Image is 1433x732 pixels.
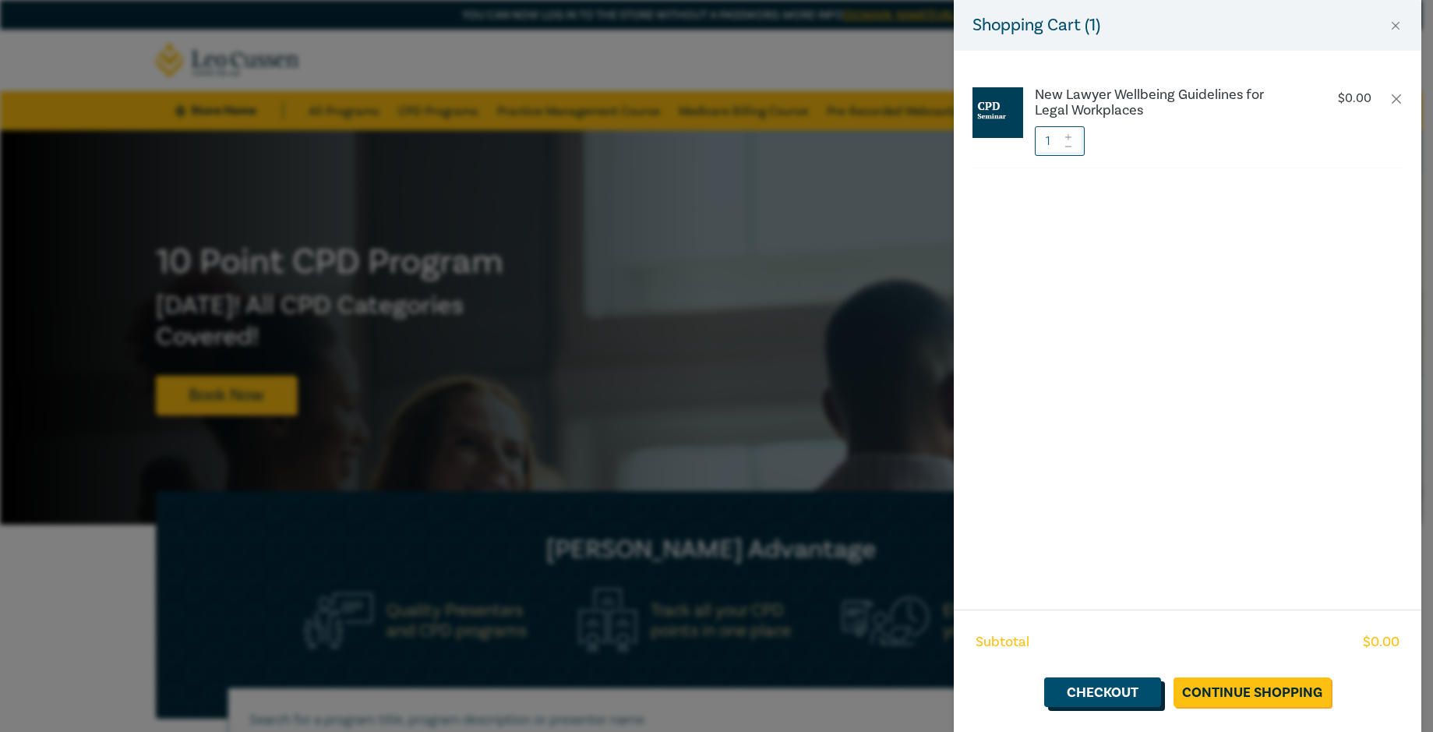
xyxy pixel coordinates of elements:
[1363,632,1399,652] span: $ 0.00
[1338,91,1371,106] p: $ 0.00
[1389,19,1403,33] button: Close
[1044,677,1161,707] a: Checkout
[972,12,1100,38] h5: Shopping Cart ( 1 )
[972,87,1023,138] img: CPD%20Seminar.jpg
[976,632,1029,652] span: Subtotal
[1035,87,1294,118] a: New Lawyer Wellbeing Guidelines for Legal Workplaces
[1035,126,1085,156] input: 1
[1174,677,1331,707] a: Continue Shopping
